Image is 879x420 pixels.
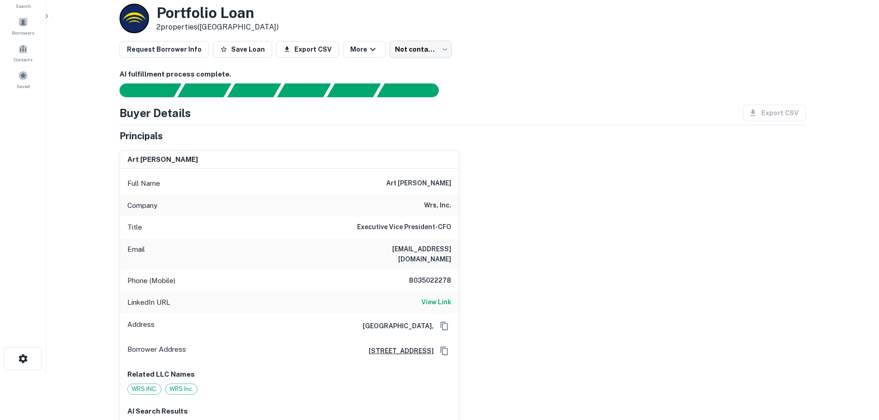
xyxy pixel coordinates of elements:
a: Borrowers [3,13,43,38]
p: Company [127,200,157,211]
span: WRS Inc. [166,385,197,394]
p: Address [127,319,155,333]
span: Contacts [14,56,32,63]
button: Request Borrower Info [120,41,209,58]
p: 2 properties ([GEOGRAPHIC_DATA]) [156,22,279,33]
span: Search [16,2,31,10]
div: Principals found, still searching for contact information. This may take time... [327,83,381,97]
span: Borrowers [12,29,34,36]
button: Export CSV [276,41,339,58]
button: Copy Address [437,319,451,333]
h6: AI fulfillment process complete. [120,69,806,80]
a: Contacts [3,40,43,65]
a: View Link [421,297,451,308]
p: Email [127,244,145,264]
div: Your request is received and processing... [177,83,231,97]
iframe: Chat Widget [833,346,879,390]
p: AI Search Results [127,406,451,417]
div: Principals found, AI now looking for contact information... [277,83,331,97]
button: Copy Address [437,344,451,358]
a: Saved [3,67,43,92]
div: Documents found, AI parsing details... [227,83,281,97]
div: Sending borrower request to AI... [108,83,178,97]
p: Title [127,222,142,233]
span: Saved [17,83,30,90]
h6: wrs, inc. [424,200,451,211]
h6: View Link [421,297,451,307]
p: LinkedIn URL [127,297,170,308]
h6: art [PERSON_NAME] [386,178,451,189]
div: Not contacted [389,41,452,58]
h6: Executive Vice President-CFO [357,222,451,233]
button: More [343,41,386,58]
h4: Buyer Details [120,105,191,121]
h6: art [PERSON_NAME] [127,154,198,165]
span: WRS INC. [128,385,161,394]
p: Related LLC Names [127,369,451,380]
h6: [GEOGRAPHIC_DATA], [355,321,434,331]
h6: 8035022278 [396,275,451,286]
a: [STREET_ADDRESS] [361,346,434,356]
p: Full Name [127,178,160,189]
div: AI fulfillment process complete. [377,83,450,97]
button: Save Loan [213,41,272,58]
h5: Principals [120,129,163,143]
p: Borrower Address [127,344,186,358]
h3: Portfolio Loan [156,4,279,22]
p: Phone (Mobile) [127,275,175,286]
h6: [EMAIL_ADDRESS][DOMAIN_NAME] [341,244,451,264]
